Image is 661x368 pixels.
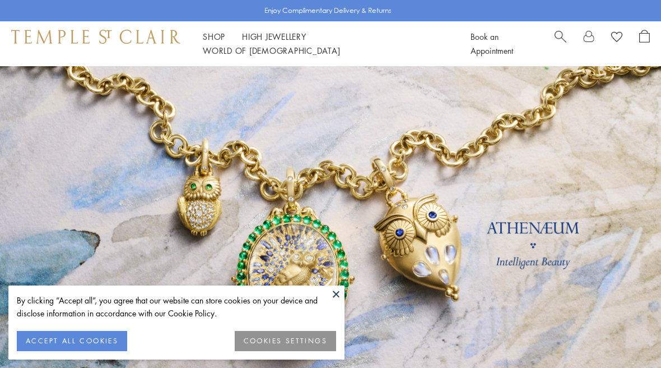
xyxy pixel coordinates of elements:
a: World of [DEMOGRAPHIC_DATA]World of [DEMOGRAPHIC_DATA] [203,45,340,56]
nav: Main navigation [203,30,445,58]
a: Open Shopping Bag [639,30,650,58]
a: Book an Appointment [471,31,513,56]
a: ShopShop [203,31,225,42]
img: Temple St. Clair [11,30,180,43]
div: By clicking “Accept all”, you agree that our website can store cookies on your device and disclos... [17,294,336,320]
button: ACCEPT ALL COOKIES [17,331,127,351]
a: High JewelleryHigh Jewellery [242,31,306,42]
p: Enjoy Complimentary Delivery & Returns [264,5,392,16]
a: View Wishlist [611,30,622,47]
iframe: Gorgias live chat messenger [605,315,650,357]
a: Search [555,30,566,58]
button: COOKIES SETTINGS [235,331,336,351]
